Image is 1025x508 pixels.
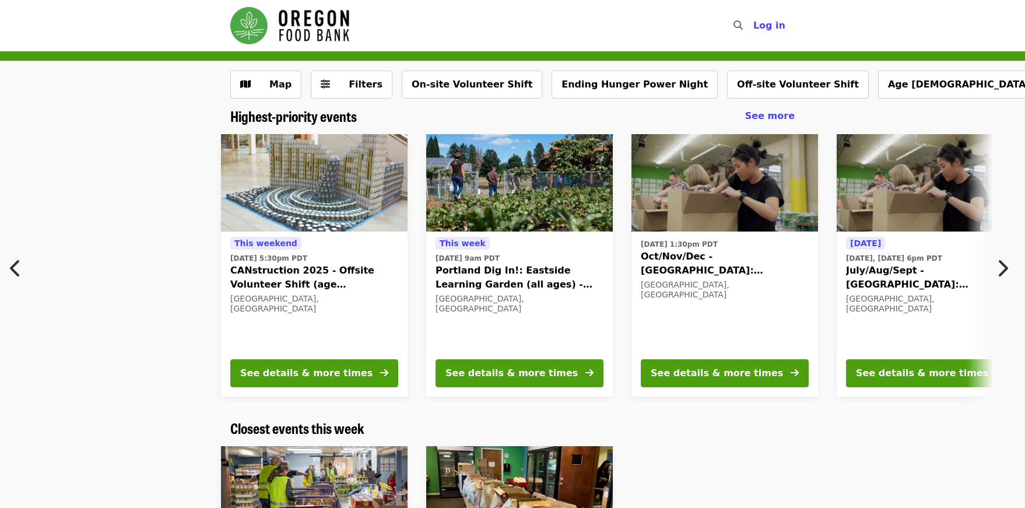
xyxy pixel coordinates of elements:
time: [DATE] 9am PDT [436,253,500,264]
span: See more [745,110,795,121]
a: See details for "Portland Dig In!: Eastside Learning Garden (all ages) - Aug/Sept/Oct" [426,134,613,397]
div: See details & more times [856,366,988,380]
div: Highest-priority events [221,108,804,125]
span: Closest events this week [230,418,364,438]
span: Portland Dig In!: Eastside Learning Garden (all ages) - Aug/Sept/Oct [436,264,603,292]
span: Highest-priority events [230,106,357,126]
button: Show map view [230,71,301,99]
i: search icon [733,20,743,31]
i: arrow-right icon [791,367,799,379]
time: [DATE] 5:30pm PDT [230,253,307,264]
button: See details & more times [846,359,1014,387]
span: [DATE] [850,239,881,248]
a: Closest events this week [230,420,364,437]
div: [GEOGRAPHIC_DATA], [GEOGRAPHIC_DATA] [230,294,398,314]
i: arrow-right icon [380,367,388,379]
div: [GEOGRAPHIC_DATA], [GEOGRAPHIC_DATA] [846,294,1014,314]
span: Oct/Nov/Dec - [GEOGRAPHIC_DATA]: Repack/Sort (age [DEMOGRAPHIC_DATA]+) [641,250,809,278]
a: See details for "July/Aug/Sept - Portland: Repack/Sort (age 8+)" [837,134,1023,397]
div: [GEOGRAPHIC_DATA], [GEOGRAPHIC_DATA] [436,294,603,314]
button: Filters (0 selected) [311,71,392,99]
a: Highest-priority events [230,108,357,125]
span: Log in [753,20,785,31]
img: Oregon Food Bank - Home [230,7,349,44]
button: See details & more times [436,359,603,387]
a: See details for "Oct/Nov/Dec - Portland: Repack/Sort (age 8+)" [631,134,818,397]
i: sliders-h icon [321,79,330,90]
button: Log in [744,14,795,37]
span: July/Aug/Sept - [GEOGRAPHIC_DATA]: Repack/Sort (age [DEMOGRAPHIC_DATA]+) [846,264,1014,292]
div: See details & more times [651,366,783,380]
img: CANstruction 2025 - Offsite Volunteer Shift (age 16+) organized by Oregon Food Bank [221,134,408,232]
button: See details & more times [641,359,809,387]
div: See details & more times [240,366,373,380]
button: Off-site Volunteer Shift [727,71,869,99]
button: On-site Volunteer Shift [402,71,542,99]
time: [DATE] 1:30pm PDT [641,239,718,250]
a: See details for "CANstruction 2025 - Offsite Volunteer Shift (age 16+)" [221,134,408,397]
span: This week [440,239,486,248]
input: Search [750,12,759,40]
button: Ending Hunger Power Night [552,71,718,99]
div: [GEOGRAPHIC_DATA], [GEOGRAPHIC_DATA] [641,280,809,300]
i: arrow-right icon [585,367,594,379]
i: map icon [240,79,251,90]
i: chevron-right icon [996,257,1008,279]
span: This weekend [234,239,297,248]
span: CANstruction 2025 - Offsite Volunteer Shift (age [DEMOGRAPHIC_DATA]+) [230,264,398,292]
button: Next item [987,252,1025,285]
div: Closest events this week [221,420,804,437]
span: Filters [349,79,382,90]
button: See details & more times [230,359,398,387]
img: Portland Dig In!: Eastside Learning Garden (all ages) - Aug/Sept/Oct organized by Oregon Food Bank [426,134,613,232]
i: chevron-left icon [10,257,22,279]
img: July/Aug/Sept - Portland: Repack/Sort (age 8+) organized by Oregon Food Bank [837,134,1023,232]
time: [DATE], [DATE] 6pm PDT [846,253,942,264]
div: See details & more times [445,366,578,380]
img: Oct/Nov/Dec - Portland: Repack/Sort (age 8+) organized by Oregon Food Bank [631,134,818,232]
span: Map [269,79,292,90]
a: See more [745,109,795,123]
